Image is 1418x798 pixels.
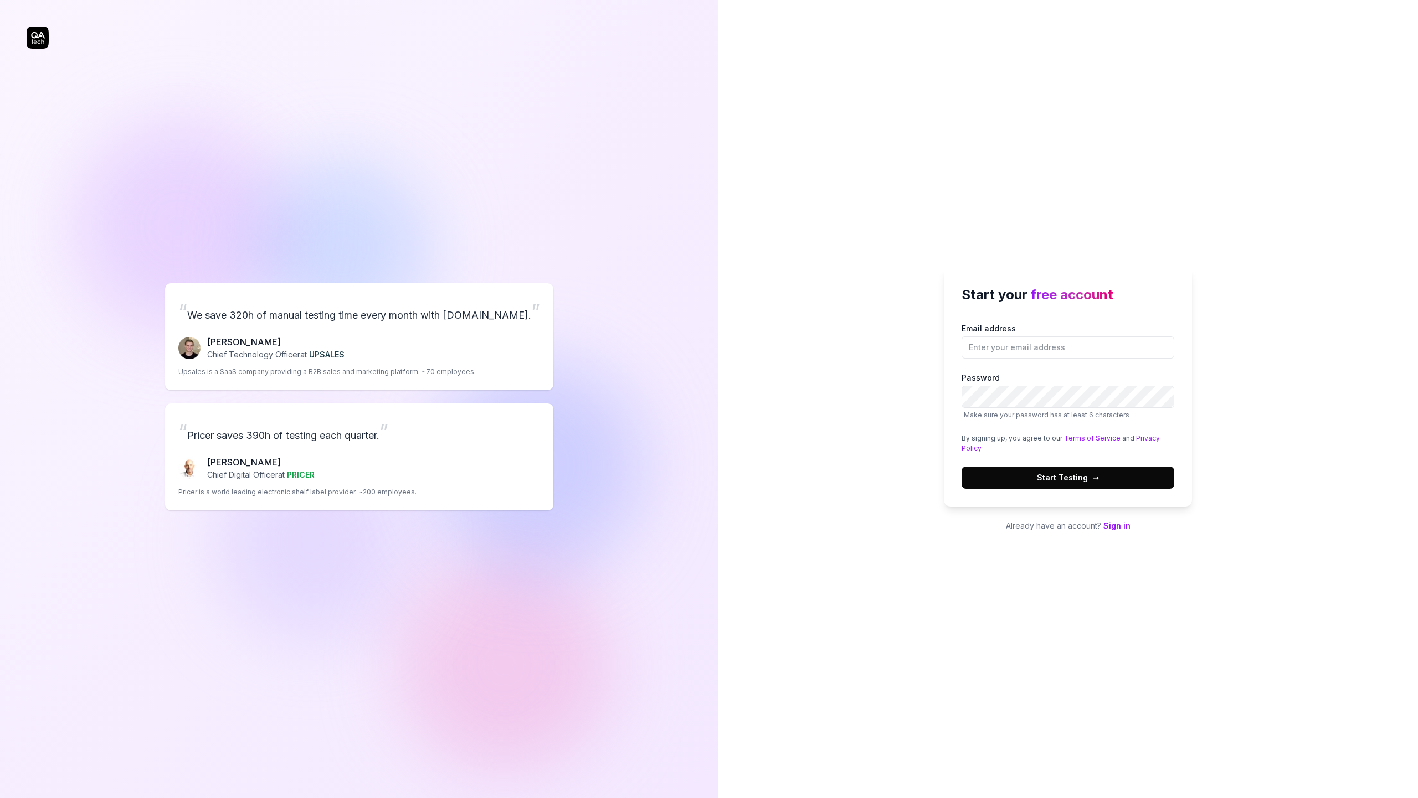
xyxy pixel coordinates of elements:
a: Terms of Service [1064,434,1121,442]
span: Make sure your password has at least 6 characters [964,411,1129,419]
p: Upsales is a SaaS company providing a B2B sales and marketing platform. ~70 employees. [178,367,476,377]
p: Chief Technology Officer at [207,349,345,360]
p: Pricer saves 390h of testing each quarter. [178,417,540,447]
p: Pricer is a world leading electronic shelf label provider. ~200 employees. [178,487,417,497]
input: PasswordMake sure your password has at least 6 characters [962,386,1174,408]
button: Start Testing→ [962,467,1174,489]
p: [PERSON_NAME] [207,335,345,349]
span: “ [178,420,187,444]
span: “ [178,299,187,324]
input: Email address [962,336,1174,359]
a: “We save 320h of manual testing time every month with [DOMAIN_NAME].”Fredrik Seidl[PERSON_NAME]Ch... [165,283,553,390]
p: Already have an account? [944,520,1192,531]
span: Start Testing [1037,472,1099,483]
img: Fredrik Seidl [178,337,201,359]
a: “Pricer saves 390h of testing each quarter.”Chris Chalkitis[PERSON_NAME]Chief Digital Officerat P... [165,403,553,510]
span: → [1092,472,1099,483]
label: Email address [962,323,1174,359]
img: Chris Chalkitis [178,457,201,479]
span: ” [379,420,388,444]
a: Sign in [1103,521,1131,530]
p: We save 320h of manual testing time every month with [DOMAIN_NAME]. [178,296,540,326]
p: Chief Digital Officer at [207,469,315,480]
span: PRICER [287,470,315,479]
span: free account [1031,287,1113,303]
p: [PERSON_NAME] [207,456,315,469]
a: Privacy Policy [962,434,1160,452]
h2: Start your [962,285,1174,305]
label: Password [962,372,1174,420]
div: By signing up, you agree to our and [962,433,1174,453]
span: UPSALES [309,350,345,359]
span: ” [531,299,540,324]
